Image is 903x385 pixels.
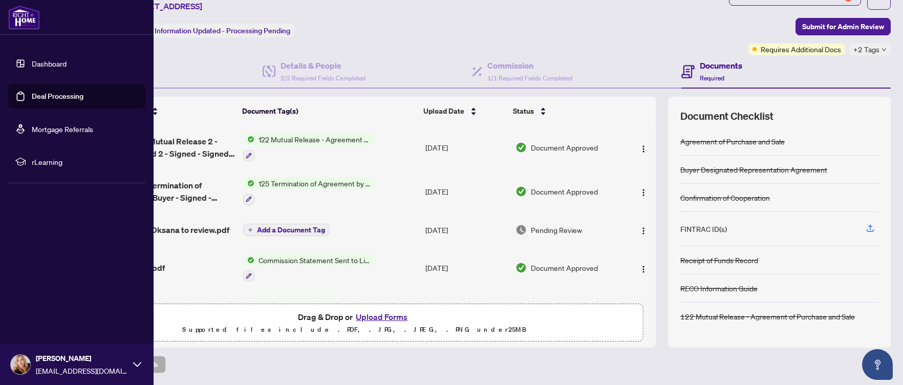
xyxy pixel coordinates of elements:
[700,59,742,72] h4: Documents
[32,92,83,101] a: Deal Processing
[243,298,340,326] button: Status IconReceipt of Funds Record
[353,310,411,324] button: Upload Forms
[509,97,621,125] th: Status
[243,254,254,266] img: Status Icon
[421,125,511,169] td: [DATE]
[32,124,93,134] a: Mortgage Referrals
[254,254,376,266] span: Commission Statement Sent to Listing Brokerage
[254,298,340,309] span: Receipt of Funds Record
[531,262,598,273] span: Document Approved
[853,44,879,55] span: +2 Tags
[515,142,527,153] img: Document Status
[72,324,637,336] p: Supported files include .PDF, .JPG, .JPEG, .PNG under 25 MB
[513,105,534,117] span: Status
[36,365,128,376] span: [EMAIL_ADDRESS][DOMAIN_NAME]
[93,97,238,125] th: (13) File Name
[515,186,527,197] img: Document Status
[243,223,330,237] button: Add a Document Tag
[423,105,464,117] span: Upload Date
[639,188,648,197] img: Logo
[66,304,643,342] span: Drag & Drop orUpload FormsSupported files include .PDF, .JPG, .JPEG, .PNG under25MB
[127,24,294,37] div: Status:
[531,224,582,236] span: Pending Review
[155,26,290,35] span: Information Updated - Processing Pending
[254,134,376,145] span: 122 Mutual Release - Agreement of Purchase and Sale
[36,353,128,364] span: [PERSON_NAME]
[639,227,648,235] img: Logo
[298,310,411,324] span: Drag & Drop or
[515,224,527,236] img: Document Status
[680,283,758,294] div: RECO Information Guide
[639,265,648,273] img: Logo
[8,5,40,30] img: logo
[487,74,572,82] span: 1/1 Required Fields Completed
[802,18,884,35] span: Submit for Admin Review
[531,186,598,197] span: Document Approved
[243,254,376,282] button: Status IconCommission Statement Sent to Listing Brokerage
[639,145,648,153] img: Logo
[680,136,785,147] div: Agreement of Purchase and Sale
[243,134,254,145] img: Status Icon
[281,74,365,82] span: 2/2 Required Fields Completed
[635,222,652,238] button: Logo
[97,179,235,204] span: Ontario 125 - Termination of Agreement by Buyer - Signed - Signed.pdf
[257,226,325,233] span: Add a Document Tag
[243,224,330,236] button: Add a Document Tag
[680,254,758,266] div: Receipt of Funds Record
[515,262,527,273] img: Document Status
[254,178,376,189] span: 125 Termination of Agreement by Buyer - Agreement of Purchase and Sale
[11,355,30,374] img: Profile Icon
[700,74,724,82] span: Required
[243,178,376,205] button: Status Icon125 Termination of Agreement by Buyer - Agreement of Purchase and Sale
[243,298,254,309] img: Status Icon
[795,18,891,35] button: Submit for Admin Review
[680,311,855,322] div: 122 Mutual Release - Agreement of Purchase and Sale
[32,59,67,68] a: Dashboard
[243,178,254,189] img: Status Icon
[635,139,652,156] button: Logo
[421,246,511,290] td: [DATE]
[421,169,511,213] td: [DATE]
[881,47,887,52] span: down
[419,97,509,125] th: Upload Date
[635,260,652,276] button: Logo
[862,349,893,380] button: Open asap
[531,142,598,153] span: Document Approved
[421,213,511,246] td: [DATE]
[487,59,572,72] h4: Commission
[680,192,770,203] div: Confirmation of Cooperation
[680,223,727,234] div: FINTRAC ID(s)
[680,164,827,175] div: Buyer Designated Representation Agreement
[32,156,138,167] span: rLearning
[421,290,511,334] td: [DATE]
[761,44,841,55] span: Requires Additional Docs
[243,134,376,161] button: Status Icon122 Mutual Release - Agreement of Purchase and Sale
[635,183,652,200] button: Logo
[97,135,235,160] span: Ontario 122 - Mutual Release 2 - Signed - Signed 2 - Signed - Signed EXECUTED.pdf
[97,224,229,236] span: 2510356 - TS Oksana to review.pdf
[281,59,365,72] h4: Details & People
[248,227,253,232] span: plus
[238,97,419,125] th: Document Tag(s)
[680,109,773,123] span: Document Checklist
